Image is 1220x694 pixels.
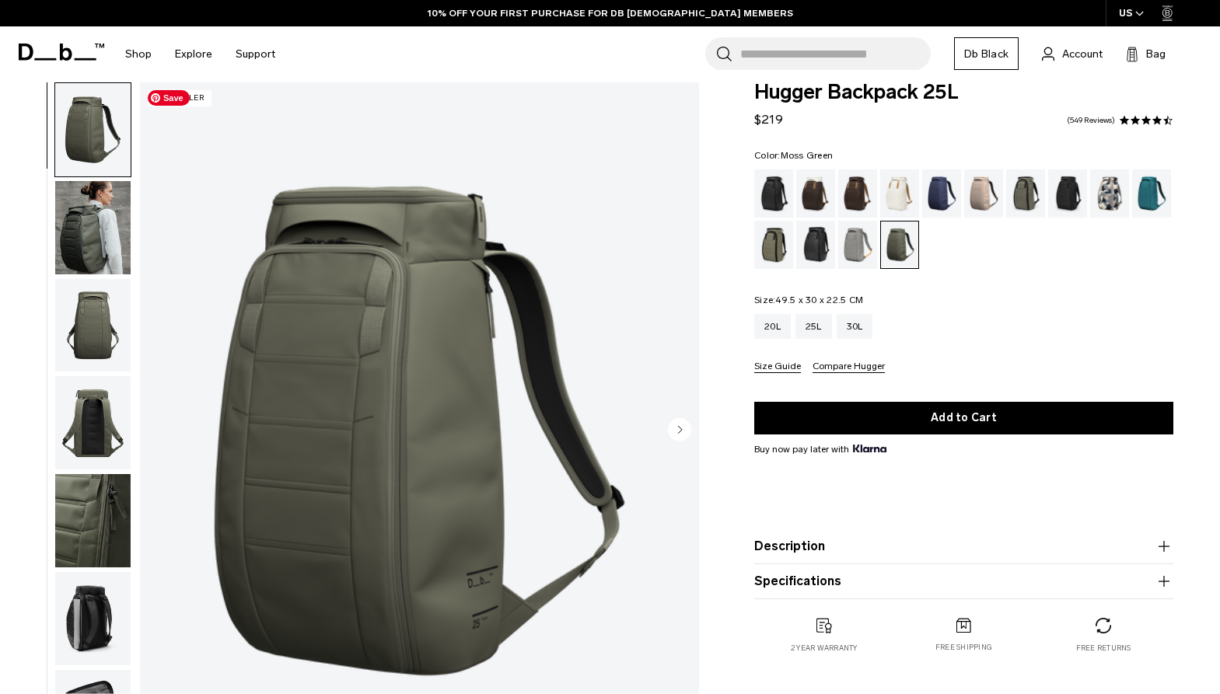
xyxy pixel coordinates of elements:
a: 30L [837,314,873,339]
a: Charcoal Grey [1048,169,1087,218]
a: 20L [754,314,791,339]
a: Moss Green [880,221,919,269]
a: Forest Green [1006,169,1045,218]
img: Hugger Backpack 25L Moss Green [55,376,131,469]
a: Oatmilk [880,169,919,218]
button: Next slide [668,418,691,445]
img: Hugger Backpack 25L Moss Green [55,181,131,274]
a: Line Cluster [1090,169,1129,218]
legend: Color: [754,151,833,160]
button: Specifications [754,572,1173,591]
a: Midnight Teal [1132,169,1171,218]
a: Shop [125,26,152,82]
button: Bag [1126,44,1166,63]
img: Hugger Backpack 25L Moss Green [55,572,131,665]
p: Bestseller [148,90,211,106]
span: 49.5 x 30 x 22.5 CM [775,295,863,305]
span: Save [148,90,190,106]
a: 25L [795,314,832,339]
button: Size Guide [754,361,801,373]
a: Espresso [838,169,877,218]
button: Hugger_30L_Moss_green_Material.1.png [54,473,131,568]
span: Bag [1146,46,1166,62]
p: Free returns [1076,643,1131,654]
img: Hugger_30L_Moss_green_Material.1.png [55,474,131,567]
span: Moss Green [781,150,834,161]
button: Add to Cart [754,402,1173,434]
a: Db Black [954,37,1019,70]
span: Account [1062,46,1103,62]
span: Buy now pay later with [754,442,886,456]
legend: Size: [754,295,863,305]
button: Hugger Backpack 25L Moss Green [54,82,131,177]
img: Hugger Backpack 25L Moss Green [55,279,131,372]
a: Mash Green [754,221,793,269]
a: Sand Grey [838,221,877,269]
a: Blue Hour [922,169,961,218]
a: Account [1042,44,1103,63]
button: Compare Hugger [813,361,885,373]
a: Fogbow Beige [964,169,1003,218]
a: Cappuccino [796,169,835,218]
button: Description [754,537,1173,556]
img: Hugger Backpack 25L Moss Green [55,83,131,176]
button: Hugger Backpack 25L Moss Green [54,180,131,275]
button: Hugger Backpack 25L Moss Green [54,571,131,666]
a: 549 reviews [1067,117,1115,124]
a: Reflective Black [796,221,835,269]
span: $219 [754,112,783,127]
nav: Main Navigation [114,26,287,82]
a: Support [236,26,275,82]
p: Free shipping [935,642,992,653]
a: Black Out [754,169,793,218]
button: Hugger Backpack 25L Moss Green [54,375,131,470]
button: Hugger Backpack 25L Moss Green [54,278,131,373]
a: Explore [175,26,212,82]
span: Hugger Backpack 25L [754,82,1173,103]
img: {"height" => 20, "alt" => "Klarna"} [853,445,886,452]
a: 10% OFF YOUR FIRST PURCHASE FOR DB [DEMOGRAPHIC_DATA] MEMBERS [428,6,793,20]
p: 2 year warranty [791,643,858,654]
